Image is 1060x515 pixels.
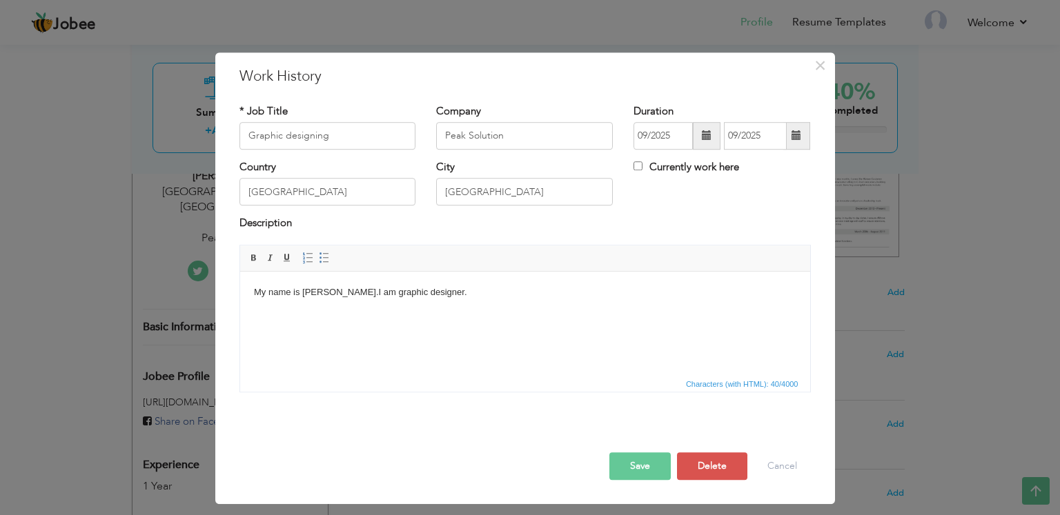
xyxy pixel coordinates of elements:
[634,161,642,170] input: Currently work here
[239,66,811,87] h3: Work History
[634,122,693,150] input: From
[279,250,295,265] a: Underline
[317,250,332,265] a: Insert/Remove Bulleted List
[436,104,481,119] label: Company
[300,250,315,265] a: Insert/Remove Numbered List
[246,250,262,265] a: Bold
[683,378,803,390] div: Statistics
[634,160,739,174] label: Currently work here
[683,378,801,390] span: Characters (with HTML): 40/4000
[240,272,810,375] iframe: Rich Text Editor, workEditor
[814,53,826,78] span: ×
[754,452,811,480] button: Cancel
[677,452,747,480] button: Delete
[609,452,671,480] button: Save
[724,122,787,150] input: Present
[239,216,292,231] label: Description
[436,160,455,174] label: City
[634,104,674,119] label: Duration
[263,250,278,265] a: Italic
[809,54,832,77] button: Close
[239,160,276,174] label: Country
[239,104,288,119] label: * Job Title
